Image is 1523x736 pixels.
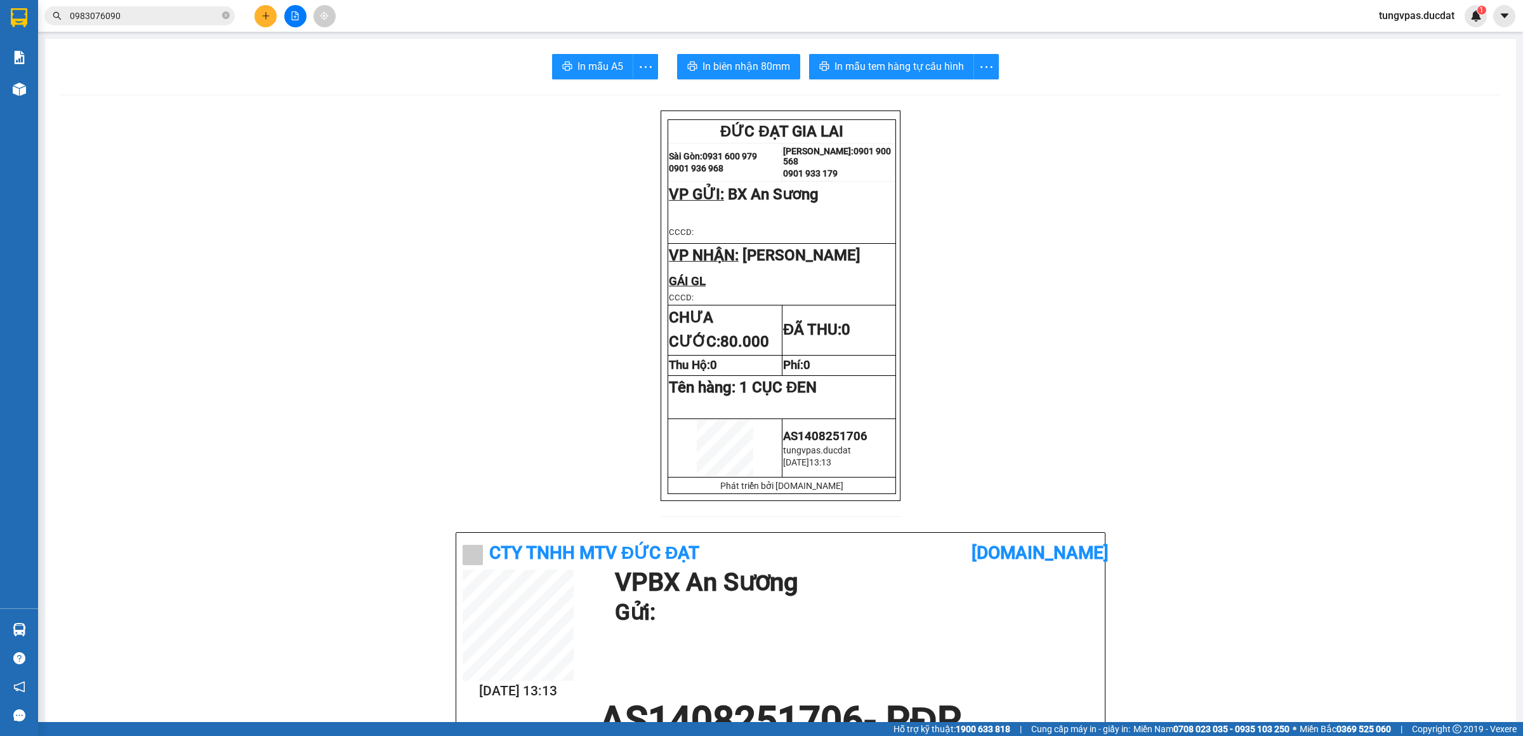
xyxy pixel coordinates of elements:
[972,542,1109,563] b: [DOMAIN_NAME]
[222,11,230,19] span: close-circle
[53,11,62,20] span: search
[973,54,999,79] button: more
[742,246,860,264] span: [PERSON_NAME]
[783,358,810,372] strong: Phí:
[702,151,757,161] strong: 0931 600 979
[669,309,769,351] strong: CHƯA CƯỚC:
[687,61,697,73] span: printer
[1031,722,1130,736] span: Cung cấp máy in - giấy in:
[1401,722,1402,736] span: |
[291,11,300,20] span: file-add
[669,151,702,161] strong: Sài Gòn:
[893,722,1010,736] span: Hỗ trợ kỹ thuật:
[739,378,817,396] span: 1 CỤC ĐEN
[669,378,817,396] span: Tên hàng:
[720,123,843,140] span: ĐỨC ĐẠT GIA LAI
[615,570,1092,595] h1: VP BX An Sương
[552,54,633,79] button: printerIn mẫu A5
[222,10,230,22] span: close-circle
[803,358,810,372] span: 0
[1453,725,1461,733] span: copyright
[633,54,658,79] button: more
[11,8,27,27] img: logo-vxr
[783,321,850,338] strong: ĐÃ THU:
[489,542,699,563] b: CTy TNHH MTV ĐỨC ĐẠT
[463,681,574,702] h2: [DATE] 13:13
[677,54,800,79] button: printerIn biên nhận 80mm
[956,724,1010,734] strong: 1900 633 818
[13,51,26,64] img: solution-icon
[1479,6,1484,15] span: 1
[669,163,723,173] strong: 0901 936 968
[669,227,694,237] span: CCCD:
[841,321,850,338] span: 0
[1369,8,1465,23] span: tungvpas.ducdat
[669,246,739,264] span: VP NHẬN:
[254,5,277,27] button: plus
[1020,722,1022,736] span: |
[669,293,694,302] span: CCCD:
[974,59,998,75] span: more
[669,185,724,203] span: VP GỬI:
[320,11,329,20] span: aim
[577,58,623,74] span: In mẫu A5
[783,445,851,455] span: tungvpas.ducdat
[783,457,809,467] span: [DATE]
[1173,724,1289,734] strong: 0708 023 035 - 0935 103 250
[669,358,717,372] strong: Thu Hộ:
[1133,722,1289,736] span: Miền Nam
[284,5,307,27] button: file-add
[809,457,831,467] span: 13:13
[13,83,26,96] img: warehouse-icon
[633,59,657,75] span: more
[1493,5,1515,27] button: caret-down
[1336,724,1391,734] strong: 0369 525 060
[783,429,867,443] span: AS1408251706
[13,652,25,664] span: question-circle
[783,146,891,166] strong: 0901 900 568
[783,146,854,156] strong: [PERSON_NAME]:
[1300,722,1391,736] span: Miền Bắc
[710,358,717,372] span: 0
[819,61,829,73] span: printer
[13,681,25,693] span: notification
[783,168,838,178] strong: 0901 933 179
[13,709,25,721] span: message
[13,623,26,636] img: warehouse-icon
[1499,10,1510,22] span: caret-down
[615,595,1092,630] h1: Gửi:
[720,333,769,351] span: 80.000
[668,478,896,494] td: Phát triển bởi [DOMAIN_NAME]
[1293,726,1296,732] span: ⚪️
[702,58,790,74] span: In biên nhận 80mm
[809,54,974,79] button: printerIn mẫu tem hàng tự cấu hình
[669,274,706,288] span: GÁI GL
[1477,6,1486,15] sup: 1
[261,11,270,20] span: plus
[70,9,220,23] input: Tìm tên, số ĐT hoặc mã đơn
[562,61,572,73] span: printer
[1470,10,1482,22] img: icon-new-feature
[834,58,964,74] span: In mẫu tem hàng tự cấu hình
[313,5,336,27] button: aim
[728,185,819,203] span: BX An Sương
